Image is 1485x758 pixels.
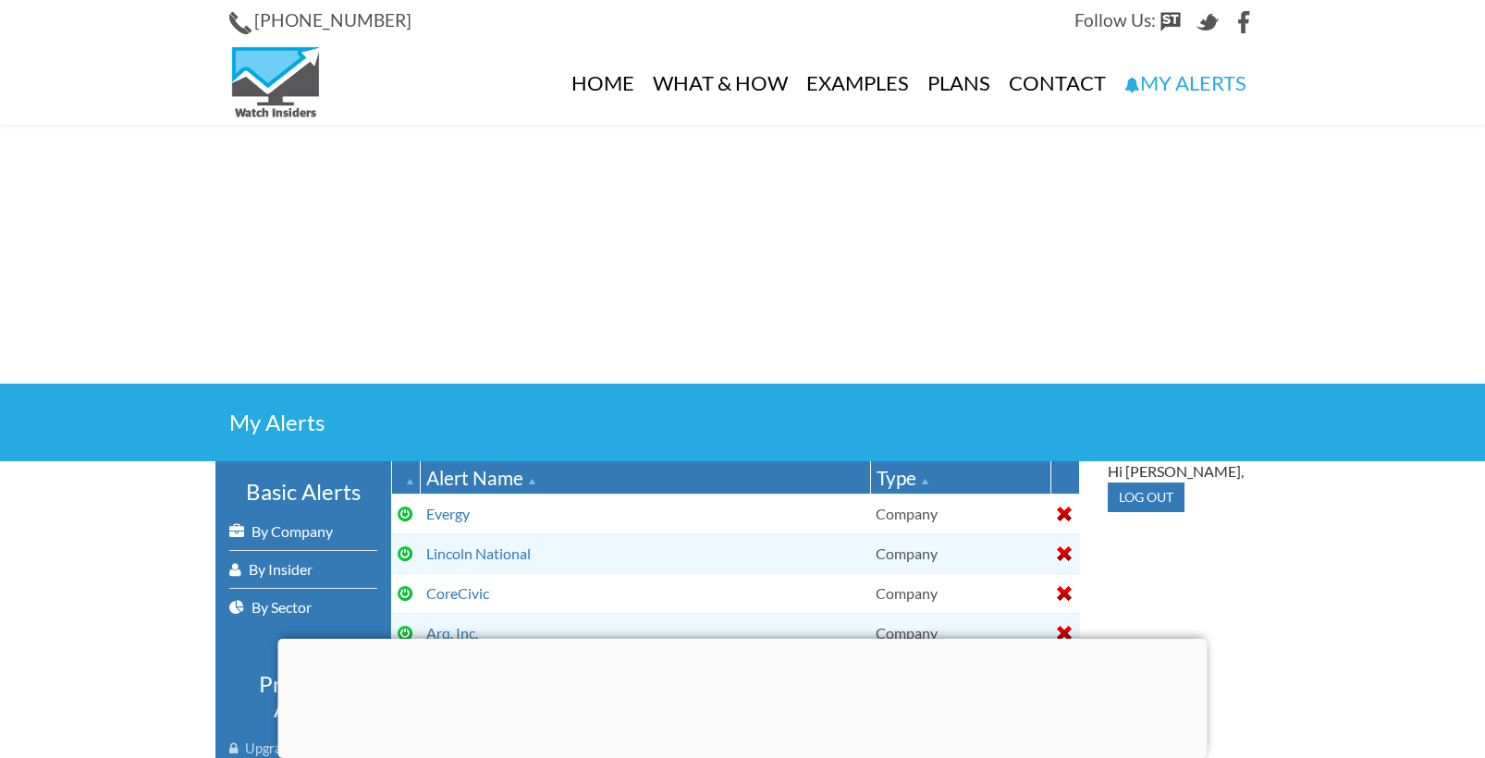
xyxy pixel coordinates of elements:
h3: Premium Alerts [229,672,377,721]
td: Company [870,494,1050,533]
span: [PHONE_NUMBER] [254,9,411,31]
div: Type [877,464,1045,491]
td: Company [870,613,1050,653]
a: CoreCivic [426,584,489,602]
th: : Ascending sort applied, activate to apply a descending sort [392,461,421,495]
img: Facebook [1233,11,1256,33]
a: Lincoln National [426,544,531,562]
span: Follow Us: [1074,9,1156,31]
iframe: Advertisement [188,125,1297,384]
iframe: Advertisement [278,639,1208,753]
a: Evergy [426,505,470,522]
input: Log out [1108,483,1184,512]
a: By Insider [229,551,377,588]
td: Company [870,573,1050,613]
img: StockTwits [1160,11,1182,33]
th: : No sort applied, activate to apply an ascending sort [1051,461,1080,495]
div: Alert Name [426,464,865,491]
a: Arq, Inc. [426,624,478,642]
img: Twitter [1197,11,1219,33]
a: By Sector [229,589,377,626]
div: Hi [PERSON_NAME], [1108,461,1256,483]
th: Type: Ascending sort applied, activate to apply a descending sort [870,461,1050,495]
a: What & How [644,42,797,125]
img: Phone [229,12,252,34]
a: Plans [918,42,1000,125]
h2: My Alerts [229,411,1256,434]
a: Home [562,42,644,125]
a: My Alerts [1115,42,1256,125]
a: By Company [229,513,377,550]
a: Examples [797,42,918,125]
h3: Basic Alerts [229,480,377,504]
td: Company [870,533,1050,573]
th: Alert Name: Ascending sort applied, activate to apply a descending sort [421,461,871,495]
a: Contact [1000,42,1115,125]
